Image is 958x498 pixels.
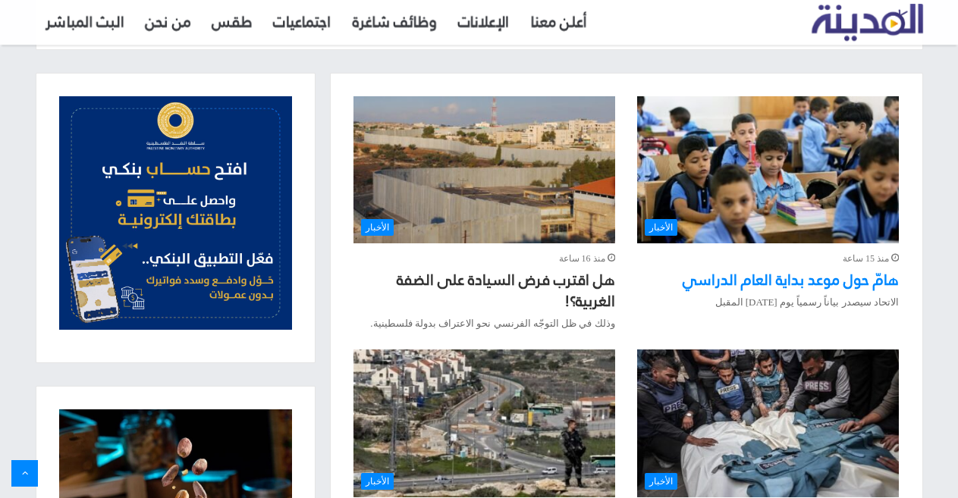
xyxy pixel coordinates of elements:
span: منذ 16 ساعة [559,251,615,267]
p: الاتحاد سيصدر بياناً رسمياً يوم [DATE] المقبل [637,294,898,310]
img: صورة هل اقترب فرض السيادة على الضفة الغربية؟! [353,96,614,243]
span: الأخبار [645,219,677,236]
img: صورة الاحتلال يستولي على 16 دونماً من أراضي شرق قلقيلية [353,349,614,496]
span: الأخبار [645,473,677,490]
span: الأخبار [361,473,394,490]
a: هل اقترب فرض السيادة على الضفة الغربية؟! [397,265,615,315]
img: تلفزيون المدينة [812,4,923,41]
img: صورة النقابة” تحذر من خطورة تحريض الاحتلال على قتل الصحفيين الفلسطينيين [637,349,898,496]
a: هل اقترب فرض السيادة على الضفة الغربية؟! [353,96,614,243]
a: الاحتلال يستولي على 16 دونماً من أراضي شرق قلقيلية [353,349,614,496]
a: هامّ حول موعد بداية العام الدراسي [683,265,899,294]
a: النقابة” تحذر من خطورة تحريض الاحتلال على قتل الصحفيين الفلسطينيين [637,349,898,496]
p: وذلك في ظل التوجّه الفرنسي نحو الاعتراف بدولة فلسطينية. [353,315,614,331]
a: تلفزيون المدينة [812,5,923,42]
span: منذ 15 ساعة [843,251,899,267]
img: صورة هامّ حول موعد بداية العام الدراسي [637,96,898,243]
span: الأخبار [361,219,394,236]
a: هامّ حول موعد بداية العام الدراسي [637,96,898,243]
